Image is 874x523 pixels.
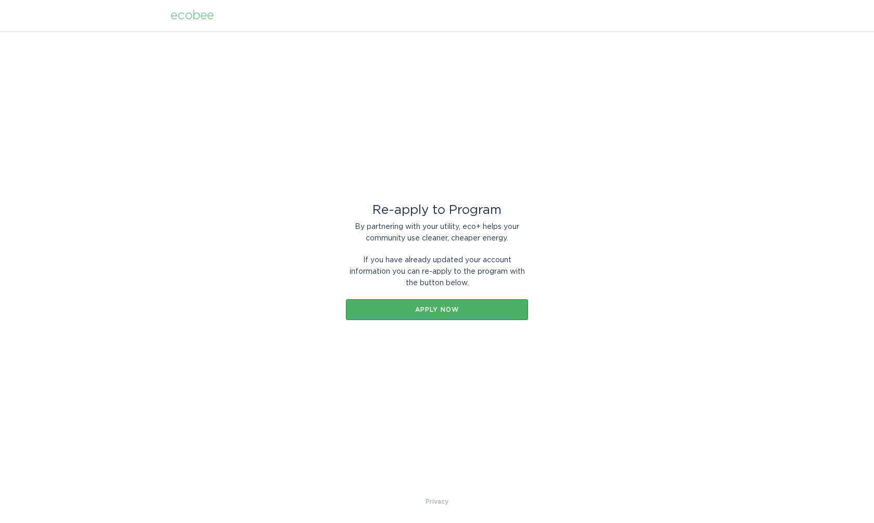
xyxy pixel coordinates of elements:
[346,221,528,244] div: By partnering with your utility, eco+ helps your community use cleaner, cheaper energy.
[426,496,448,507] a: Privacy Policy & Terms of Use
[346,254,528,289] div: If you have already updated your account information you can re-apply to the program with the but...
[351,307,523,313] div: Apply now
[346,299,528,320] button: Apply now
[171,10,214,21] div: ecobee
[346,205,528,216] div: Re-apply to Program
